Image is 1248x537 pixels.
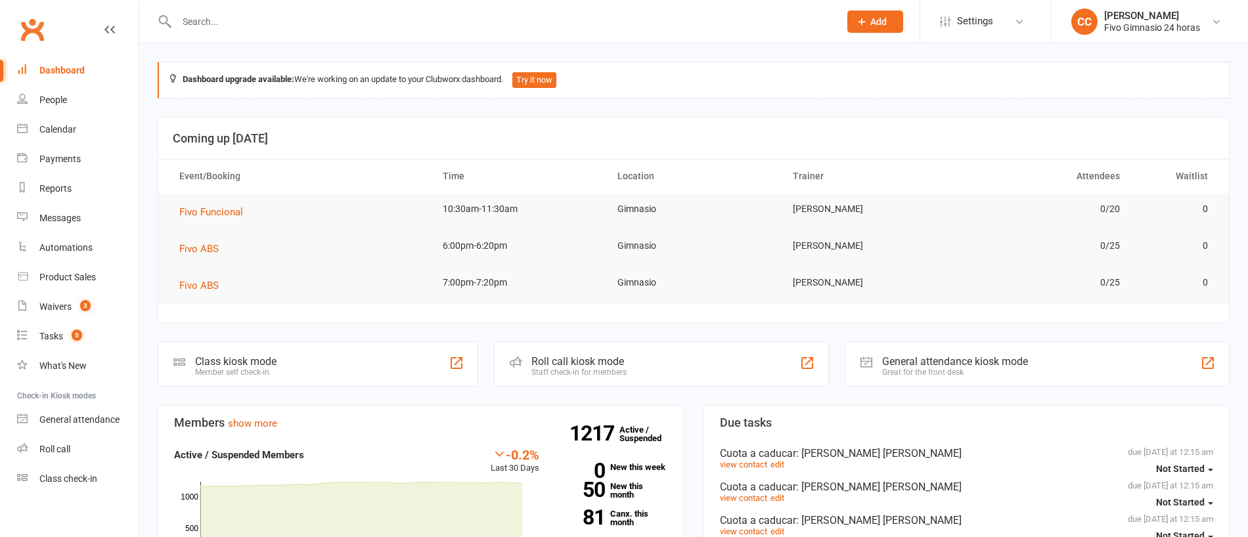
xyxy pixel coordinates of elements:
a: 1217Active / Suspended [619,416,677,452]
a: show more [228,418,277,429]
span: Fivo Funcional [179,206,243,218]
a: Roll call [17,435,139,464]
a: Product Sales [17,263,139,292]
a: 81Canx. this month [559,509,667,526]
div: Staff check-in for members [531,368,627,377]
div: -0.2% [491,447,539,462]
strong: 1217 [569,423,619,443]
a: edit [770,526,784,536]
div: Calendar [39,124,76,135]
h3: Coming up [DATE] [173,132,1215,145]
a: 50New this month [559,482,667,499]
th: Event/Booking [167,160,431,193]
span: Add [870,16,887,27]
a: Messages [17,204,139,233]
a: People [17,85,139,115]
div: Roll call kiosk mode [531,355,627,368]
div: Class kiosk mode [195,355,277,368]
th: Attendees [956,160,1132,193]
a: What's New [17,351,139,381]
h3: Members [174,416,667,429]
div: Fivo Gimnasio 24 horas [1104,22,1200,33]
div: Dashboard [39,65,85,75]
th: Location [606,160,781,193]
strong: 81 [559,507,605,527]
div: CC [1071,9,1098,35]
div: Class check-in [39,473,97,484]
span: 5 [72,330,82,341]
h3: Due tasks [720,416,1213,429]
div: Messages [39,213,81,223]
a: view contact [720,493,767,503]
div: Payments [39,154,81,164]
strong: 50 [559,480,605,500]
span: : [PERSON_NAME] [PERSON_NAME] [796,447,962,460]
button: Try it now [512,72,556,88]
span: Fivo ABS [179,280,219,291]
span: 3 [80,300,91,311]
td: Gimnasio [606,194,781,225]
div: Cuota a caducar [720,447,1213,460]
a: Calendar [17,115,139,144]
span: Not Started [1156,463,1205,474]
th: Waitlist [1132,160,1219,193]
a: General attendance kiosk mode [17,405,139,435]
button: Fivo ABS [179,241,228,257]
div: What's New [39,360,87,371]
a: Automations [17,233,139,263]
strong: Dashboard upgrade available: [183,74,294,84]
strong: 0 [559,461,605,481]
td: 0 [1132,267,1219,298]
td: 0/25 [956,230,1132,261]
a: Payments [17,144,139,174]
span: Not Started [1156,497,1205,507]
button: Fivo Funcional [179,204,252,220]
span: : [PERSON_NAME] [PERSON_NAME] [796,514,962,526]
div: General attendance kiosk mode [882,355,1028,368]
button: Add [847,11,903,33]
strong: Active / Suspended Members [174,449,304,461]
button: Not Started [1156,457,1213,481]
a: view contact [720,526,767,536]
div: Waivers [39,301,72,312]
td: 0 [1132,230,1219,261]
td: 6:00pm-6:20pm [431,230,606,261]
td: 0 [1132,194,1219,225]
th: Trainer [781,160,956,193]
div: General attendance [39,414,120,425]
td: [PERSON_NAME] [781,194,956,225]
a: Tasks 5 [17,322,139,351]
div: Great for the front desk [882,368,1028,377]
div: Automations [39,242,93,253]
div: Cuota a caducar [720,481,1213,493]
div: Reports [39,183,72,194]
a: view contact [720,460,767,469]
div: Tasks [39,331,63,341]
td: 0/20 [956,194,1132,225]
td: Gimnasio [606,230,781,261]
td: [PERSON_NAME] [781,230,956,261]
button: Not Started [1156,490,1213,514]
div: Product Sales [39,272,96,282]
input: Search... [173,12,830,31]
th: Time [431,160,606,193]
a: Dashboard [17,56,139,85]
div: We're working on an update to your Clubworx dashboard. [158,62,1230,98]
a: Class kiosk mode [17,464,139,494]
div: People [39,95,67,105]
div: [PERSON_NAME] [1104,10,1200,22]
a: edit [770,493,784,503]
span: Fivo ABS [179,243,219,255]
div: Cuota a caducar [720,514,1213,526]
a: Clubworx [16,13,49,46]
span: : [PERSON_NAME] [PERSON_NAME] [796,481,962,493]
button: Fivo ABS [179,278,228,293]
div: Roll call [39,444,70,454]
a: 0New this week [559,463,667,471]
td: 0/25 [956,267,1132,298]
a: Waivers 3 [17,292,139,322]
div: Last 30 Days [491,447,539,475]
td: Gimnasio [606,267,781,298]
td: [PERSON_NAME] [781,267,956,298]
a: Reports [17,174,139,204]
